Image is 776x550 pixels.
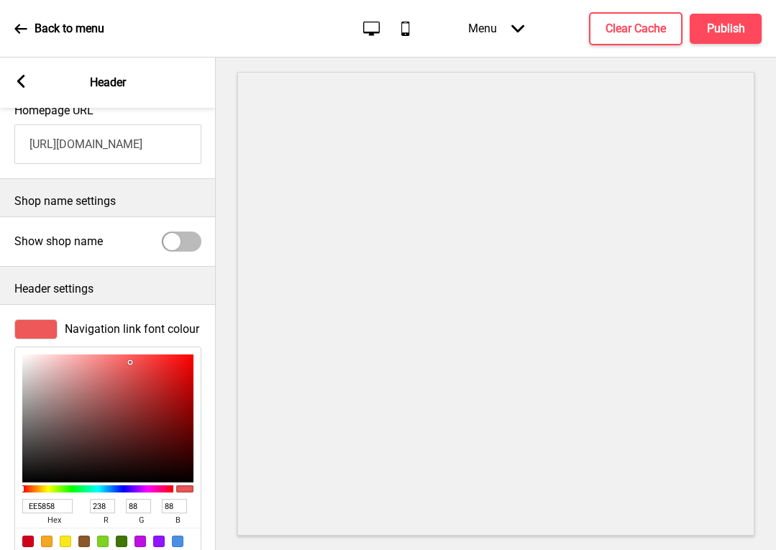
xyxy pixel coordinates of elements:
p: Header settings [14,281,201,297]
h4: Publish [707,21,745,37]
button: Clear Cache [589,12,683,45]
span: Navigation link font colour [65,322,199,336]
span: r [90,513,122,528]
p: Shop name settings [14,193,201,209]
button: Publish [690,14,762,44]
span: g [126,513,158,528]
div: #4A90E2 [172,536,183,547]
div: #7ED321 [97,536,109,547]
span: hex [22,513,86,528]
div: Menu [454,7,539,50]
p: Back to menu [35,21,104,37]
div: #BD10E0 [134,536,146,547]
div: #9013FE [153,536,165,547]
div: #F8E71C [60,536,71,547]
div: #D0021B [22,536,34,547]
h4: Clear Cache [606,21,666,37]
div: Navigation link font colour [14,319,201,339]
a: Back to menu [14,9,104,48]
span: b [162,513,193,528]
label: Show shop name [14,234,103,248]
p: Header [90,75,126,91]
div: #F5A623 [41,536,53,547]
label: Homepage URL [14,104,93,117]
div: #417505 [116,536,127,547]
div: #8B572A [78,536,90,547]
